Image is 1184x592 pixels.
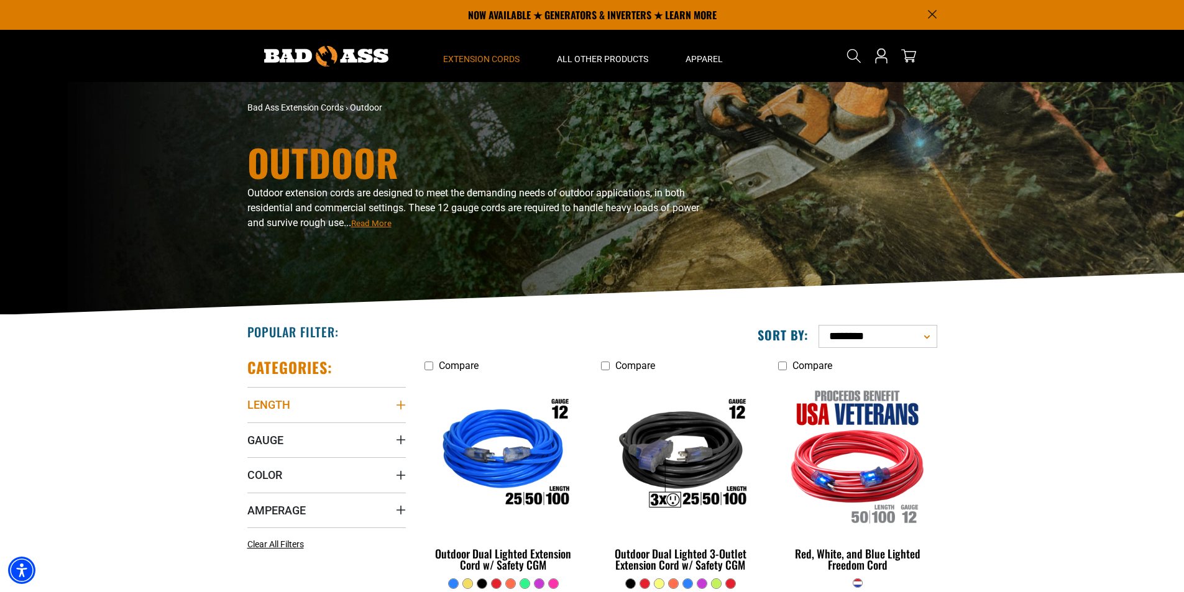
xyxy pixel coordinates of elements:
a: Outdoor Dual Lighted 3-Outlet Extension Cord w/ Safety CGM Outdoor Dual Lighted 3-Outlet Extensio... [601,378,760,578]
summary: Gauge [247,422,406,457]
a: cart [899,48,919,63]
span: Length [247,398,290,412]
a: Open this option [871,30,891,82]
span: Compare [792,360,832,371]
span: Color [247,468,282,482]
a: Bad Ass Extension Cords [247,102,344,112]
span: Compare [439,360,479,371]
img: Outdoor Dual Lighted 3-Outlet Extension Cord w/ Safety CGM [602,384,759,527]
summary: Amperage [247,493,406,527]
h2: Categories: [247,358,333,377]
h1: Outdoor [247,143,701,181]
span: Outdoor [350,102,382,112]
h2: Popular Filter: [247,324,339,340]
div: Accessibility Menu [8,557,35,584]
div: Outdoor Dual Lighted 3-Outlet Extension Cord w/ Safety CGM [601,548,760,570]
span: Clear All Filters [247,539,304,549]
span: Apparel [686,53,723,65]
span: › [346,102,348,112]
span: Read More [351,219,392,228]
span: Gauge [247,433,283,447]
div: Outdoor Dual Lighted Extension Cord w/ Safety CGM [424,548,583,570]
span: Extension Cords [443,53,520,65]
summary: Length [247,387,406,422]
a: Clear All Filters [247,538,309,551]
div: Red, White, and Blue Lighted Freedom Cord [778,548,937,570]
summary: Apparel [667,30,741,82]
a: Red, White, and Blue Lighted Freedom Cord Red, White, and Blue Lighted Freedom Cord [778,378,937,578]
summary: All Other Products [538,30,667,82]
label: Sort by: [758,327,809,343]
summary: Search [844,46,864,66]
img: Bad Ass Extension Cords [264,46,388,66]
summary: Extension Cords [424,30,538,82]
summary: Color [247,457,406,492]
nav: breadcrumbs [247,101,701,114]
img: Red, White, and Blue Lighted Freedom Cord [779,384,936,527]
span: Amperage [247,503,306,517]
span: Compare [615,360,655,371]
img: Outdoor Dual Lighted Extension Cord w/ Safety CGM [425,384,582,527]
span: All Other Products [557,53,648,65]
span: Outdoor extension cords are designed to meet the demanding needs of outdoor applications, in both... [247,187,699,229]
a: Outdoor Dual Lighted Extension Cord w/ Safety CGM Outdoor Dual Lighted Extension Cord w/ Safety CGM [424,378,583,578]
